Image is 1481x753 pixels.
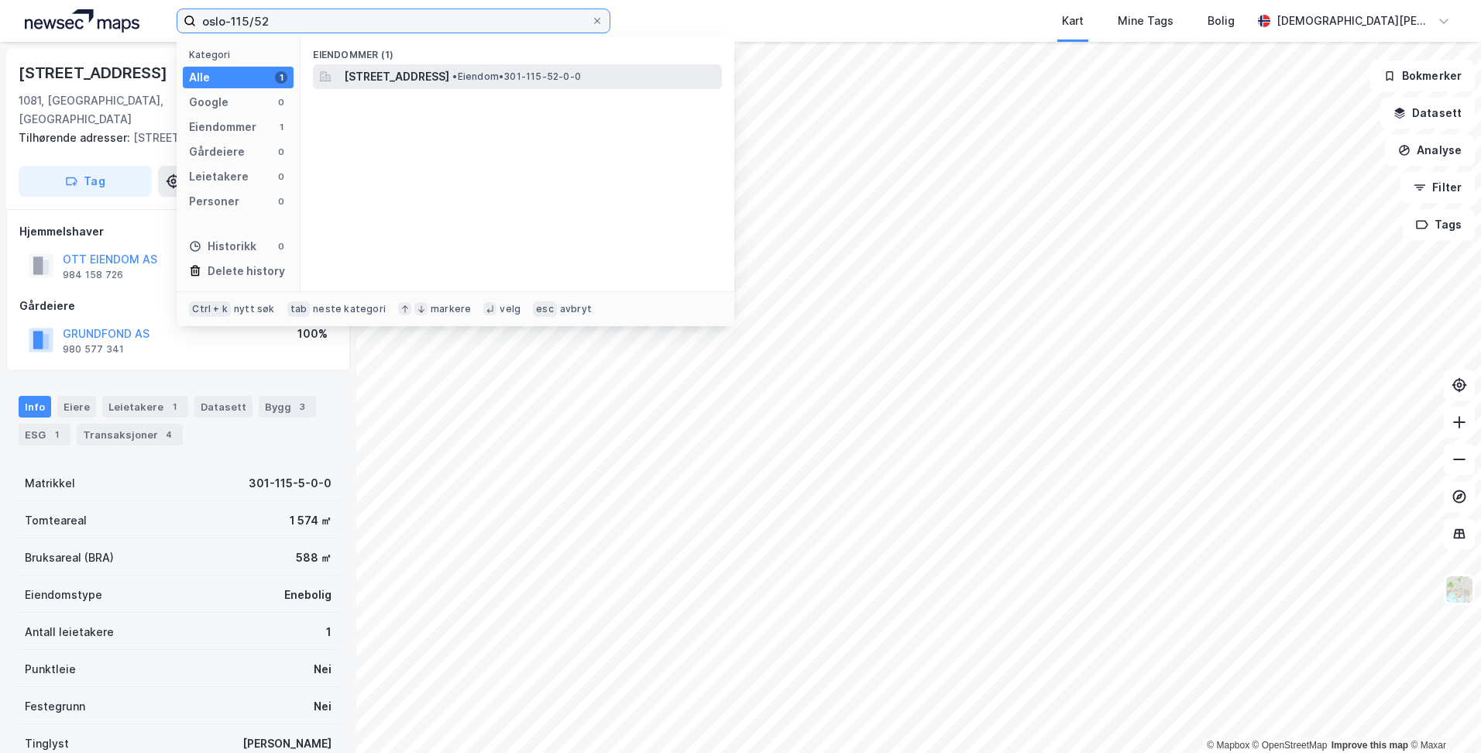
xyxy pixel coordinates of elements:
div: Leietakere [102,396,188,418]
div: 1081, [GEOGRAPHIC_DATA], [GEOGRAPHIC_DATA] [19,91,220,129]
div: 0 [275,170,287,183]
a: Improve this map [1332,740,1408,751]
div: velg [500,303,521,315]
div: [PERSON_NAME] [242,734,332,753]
div: Kart [1062,12,1084,30]
button: Tags [1403,209,1475,240]
div: Bruksareal (BRA) [25,548,114,567]
div: Tinglyst [25,734,69,753]
div: 588 ㎡ [296,548,332,567]
div: Eiendommer [189,118,256,136]
div: Info [19,396,51,418]
img: logo.a4113a55bc3d86da70a041830d287a7e.svg [25,9,139,33]
div: neste kategori [313,303,386,315]
div: Tomteareal [25,511,87,530]
div: 301-115-5-0-0 [249,474,332,493]
div: Bygg [259,396,316,418]
div: 0 [275,146,287,158]
div: markere [431,303,471,315]
span: Tilhørende adresser: [19,131,133,144]
div: Punktleie [25,660,76,679]
div: 4 [161,427,177,442]
div: Transaksjoner [77,424,183,445]
div: Matrikkel [25,474,75,493]
div: [STREET_ADDRESS] [19,60,170,85]
div: Ctrl + k [189,301,231,317]
div: 1 [275,71,287,84]
div: 1 [326,623,332,641]
div: Hjemmelshaver [19,222,337,241]
div: [DEMOGRAPHIC_DATA][PERSON_NAME] [1277,12,1431,30]
div: 1 574 ㎡ [290,511,332,530]
div: Enebolig [284,586,332,604]
span: Eiendom • 301-115-52-0-0 [452,70,581,83]
div: avbryt [560,303,592,315]
div: 100% [297,325,328,343]
div: Leietakere [189,167,249,186]
div: Gårdeiere [189,143,245,161]
div: 1 [49,427,64,442]
div: Antall leietakere [25,623,114,641]
div: Gårdeiere [19,297,337,315]
span: [STREET_ADDRESS] [344,67,449,86]
div: 0 [275,240,287,253]
div: Kategori [189,49,294,60]
div: Google [189,93,229,112]
div: tab [287,301,311,317]
div: 984 158 726 [63,269,123,281]
div: esc [533,301,557,317]
div: nytt søk [234,303,275,315]
button: Tag [19,166,152,197]
div: Alle [189,68,210,87]
div: 3 [294,399,310,414]
div: Delete history [208,262,285,280]
div: Datasett [194,396,253,418]
span: • [452,70,457,82]
iframe: Chat Widget [1404,679,1481,753]
button: Datasett [1380,98,1475,129]
div: Nei [314,697,332,716]
div: Eiere [57,396,96,418]
div: Festegrunn [25,697,85,716]
div: Kontrollprogram for chat [1404,679,1481,753]
button: Bokmerker [1370,60,1475,91]
div: Eiendomstype [25,586,102,604]
img: Z [1445,575,1474,604]
div: 1 [275,121,287,133]
div: 0 [275,96,287,108]
div: Bolig [1208,12,1235,30]
a: OpenStreetMap [1252,740,1328,751]
a: Mapbox [1207,740,1249,751]
div: 1 [167,399,182,414]
button: Filter [1400,172,1475,203]
div: Personer [189,192,239,211]
div: Nei [314,660,332,679]
div: 0 [275,195,287,208]
button: Analyse [1385,135,1475,166]
div: ESG [19,424,70,445]
input: Søk på adresse, matrikkel, gårdeiere, leietakere eller personer [196,9,591,33]
div: Eiendommer (1) [301,36,734,64]
div: 980 577 341 [63,343,124,356]
div: [STREET_ADDRESS] [19,129,325,147]
div: Historikk [189,237,256,256]
div: Mine Tags [1118,12,1173,30]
